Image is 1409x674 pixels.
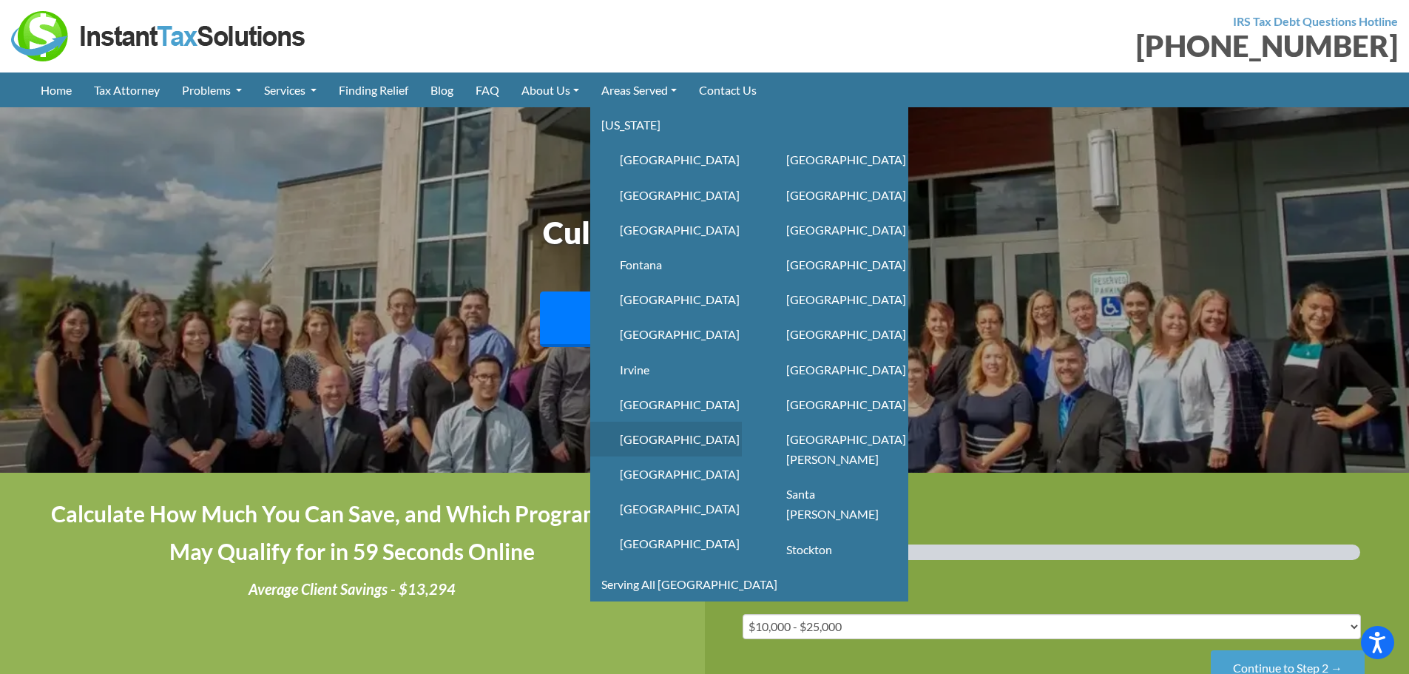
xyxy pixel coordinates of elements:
[510,73,590,107] a: About Us
[590,422,742,456] a: [GEOGRAPHIC_DATA]
[757,317,908,351] a: [GEOGRAPHIC_DATA]
[757,476,908,531] a: Santa [PERSON_NAME]
[11,27,307,41] a: Instant Tax Solutions Logo
[590,352,742,387] a: Irvine
[253,73,328,107] a: Services
[590,282,742,317] a: [GEOGRAPHIC_DATA]
[590,73,688,107] a: Areas Served
[590,456,742,491] a: [GEOGRAPHIC_DATA]
[540,291,869,347] a: Call: [PHONE_NUMBER]
[171,73,253,107] a: Problems
[590,526,742,561] a: [GEOGRAPHIC_DATA]
[688,73,768,107] a: Contact Us
[590,212,742,247] a: [GEOGRAPHIC_DATA]
[590,317,742,351] a: [GEOGRAPHIC_DATA]
[590,567,908,601] a: Serving All [GEOGRAPHIC_DATA]
[30,73,83,107] a: Home
[742,495,1373,515] div: [PHONE_NUMBER]
[590,247,742,282] a: Fontana
[757,247,908,282] a: [GEOGRAPHIC_DATA]
[590,387,742,422] a: [GEOGRAPHIC_DATA]
[464,73,510,107] a: FAQ
[590,178,742,212] a: [GEOGRAPHIC_DATA]
[757,387,908,422] a: [GEOGRAPHIC_DATA]
[294,211,1115,255] h1: Culver City Tax Lawyer
[249,580,456,598] i: Average Client Savings - $13,294
[757,212,908,247] a: [GEOGRAPHIC_DATA]
[716,31,1399,61] div: [PHONE_NUMBER]
[757,178,908,212] a: [GEOGRAPHIC_DATA]
[757,282,908,317] a: [GEOGRAPHIC_DATA]
[328,73,419,107] a: Finding Relief
[83,73,171,107] a: Tax Attorney
[742,527,1373,539] h3: Step of
[590,107,908,142] a: [US_STATE]
[757,532,908,567] a: Stockton
[757,142,908,177] a: [GEOGRAPHIC_DATA]
[1233,14,1398,28] strong: IRS Tax Debt Questions Hotline
[37,495,668,570] h4: Calculate How Much You Can Save, and Which Programs You May Qualify for in 59 Seconds Online
[590,491,742,526] a: [GEOGRAPHIC_DATA]
[757,352,908,387] a: [GEOGRAPHIC_DATA]
[11,11,307,61] img: Instant Tax Solutions Logo
[590,142,742,177] a: [GEOGRAPHIC_DATA]
[757,422,908,476] a: [GEOGRAPHIC_DATA][PERSON_NAME]
[419,73,464,107] a: Blog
